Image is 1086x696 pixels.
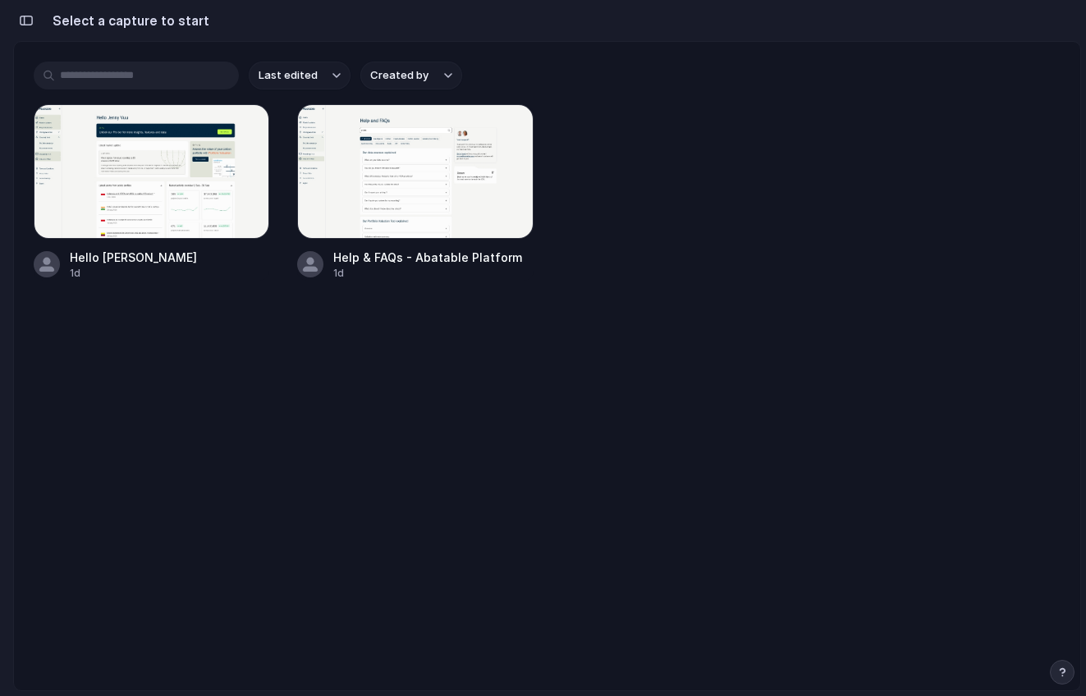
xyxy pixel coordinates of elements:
[46,11,209,30] h2: Select a capture to start
[249,62,351,89] button: Last edited
[70,266,197,281] div: 1d
[259,67,318,84] span: Last edited
[70,249,197,266] div: Hello [PERSON_NAME]
[370,67,428,84] span: Created by
[333,249,522,266] div: Help & FAQs - Abatable Platform
[360,62,462,89] button: Created by
[333,266,522,281] div: 1d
